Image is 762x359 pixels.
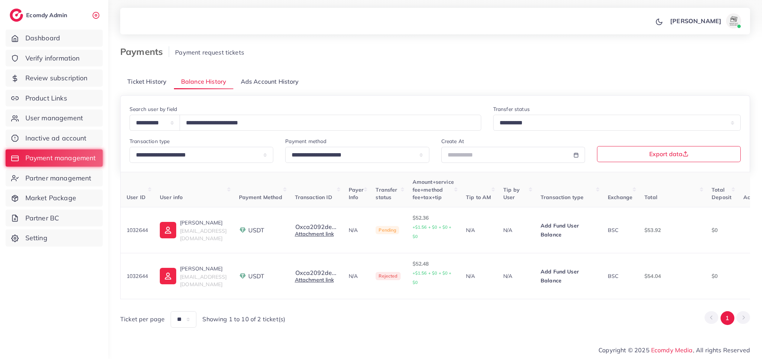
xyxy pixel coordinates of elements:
h3: Payments [120,46,169,57]
p: N/A [503,226,529,235]
span: Payment Method [239,194,282,201]
a: Partner management [6,170,103,187]
a: Market Package [6,189,103,207]
a: Inactive ad account [6,130,103,147]
p: [PERSON_NAME] [180,218,227,227]
span: Verify information [25,53,80,63]
a: Ecomdy Media [651,346,693,354]
span: Setting [25,233,47,243]
span: Copyright © 2025 [598,346,750,355]
p: 1032644 [127,272,148,281]
button: Go to page 1 [721,311,734,325]
span: Product Links [25,93,67,103]
span: Total [644,194,657,201]
a: Partner BC [6,210,103,227]
a: [PERSON_NAME]avatar [666,13,744,28]
a: Attachment link [295,230,334,237]
span: User info [160,194,183,201]
span: Dashboard [25,33,60,43]
p: $54.04 [644,272,700,281]
img: logo [10,9,23,22]
small: +$1.56 + $0 + $0 + $0 [413,270,452,285]
span: Payment management [25,153,96,163]
span: USDT [248,226,265,235]
p: N/A [466,272,491,281]
span: Amount+service fee+method fee+tax+tip [413,179,454,201]
p: $52.36 [413,213,454,241]
a: Verify information [6,50,103,67]
img: avatar [726,13,741,28]
div: BSC [608,272,632,280]
label: Payment method [285,137,326,145]
a: logoEcomdy Admin [10,9,69,22]
p: N/A [349,272,364,281]
span: Partner management [25,173,91,183]
button: Oxca2092de... [295,223,337,230]
img: payment [239,226,246,234]
img: ic-user-info.36bf1079.svg [160,268,176,284]
span: Review subscription [25,73,88,83]
span: Export data [649,151,688,157]
p: N/A [466,226,491,235]
p: N/A [503,272,529,281]
span: [EMAIL_ADDRESS][DOMAIN_NAME] [180,228,227,242]
label: Transfer status [493,105,530,113]
span: Market Package [25,193,76,203]
p: N/A [349,226,364,235]
span: Ticket History [127,77,167,86]
span: Balance History [181,77,226,86]
span: Total Deposit [712,186,731,201]
span: [EMAIL_ADDRESS][DOMAIN_NAME] [180,273,227,288]
span: Transaction ID [295,194,332,201]
span: Transaction type [541,194,584,201]
span: USDT [248,272,265,281]
img: ic-user-info.36bf1079.svg [160,222,176,238]
span: Partner BC [25,213,59,223]
p: $0 [712,226,731,235]
button: Export data [597,146,741,162]
span: Tip by User [503,186,520,201]
span: Payment request tickets [175,49,244,56]
span: Pending [376,226,399,234]
a: User management [6,109,103,127]
p: [PERSON_NAME] [670,16,721,25]
a: Dashboard [6,30,103,47]
span: Transfer status [376,186,397,201]
span: Ads Account History [241,77,299,86]
span: Inactive ad account [25,133,87,143]
p: $53.92 [644,226,700,235]
div: BSC [608,226,632,234]
label: Create At [441,137,464,145]
span: Payer Info [349,186,364,201]
label: Transaction type [130,137,170,145]
span: Rejected [376,272,400,280]
p: 1032644 [127,226,148,235]
p: $52.48 [413,259,454,287]
button: Oxca2092de... [295,269,337,276]
a: Product Links [6,90,103,107]
span: , All rights Reserved [693,346,750,355]
img: payment [239,272,246,280]
p: Add Fund User Balance [541,267,596,285]
span: Tip to AM [466,194,491,201]
span: Showing 1 to 10 of 2 ticket(s) [202,315,285,324]
a: Attachment link [295,276,334,283]
span: Ticket per page [120,315,165,324]
a: Review subscription [6,69,103,87]
span: User ID [127,194,146,201]
a: Setting [6,229,103,247]
ul: Pagination [705,311,750,325]
span: User management [25,113,83,123]
p: $0 [712,272,731,281]
span: Exchange [608,194,632,201]
h2: Ecomdy Admin [26,12,69,19]
small: +$1.56 + $0 + $0 + $0 [413,225,452,239]
label: Search user by field [130,105,177,113]
p: [PERSON_NAME] [180,264,227,273]
a: Payment management [6,149,103,167]
p: Add Fund User Balance [541,221,596,239]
